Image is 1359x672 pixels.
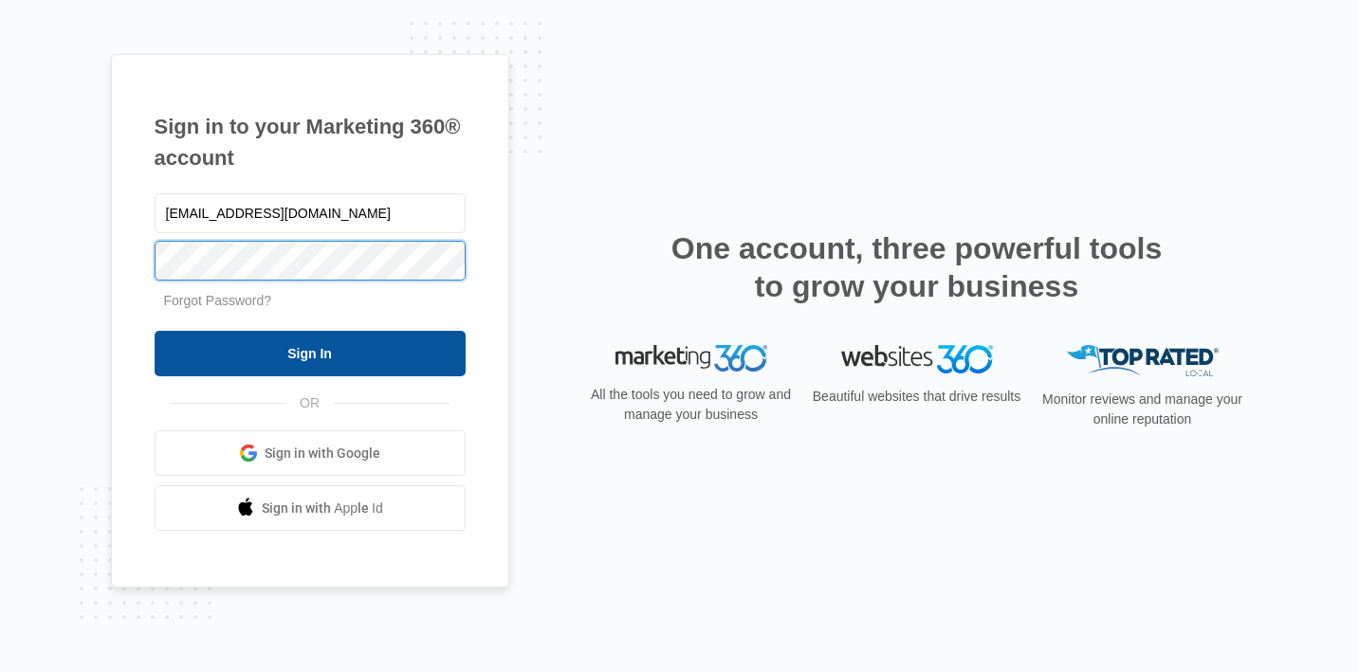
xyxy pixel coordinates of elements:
span: OR [286,393,333,413]
img: Marketing 360 [615,345,767,372]
input: Email [155,193,466,233]
span: Sign in with Apple Id [262,499,383,518]
a: Sign in with Apple Id [155,485,466,531]
img: Websites 360 [841,345,993,372]
p: Monitor reviews and manage your online reputation [1037,390,1249,429]
h2: One account, three powerful tools to grow your business [666,229,1168,305]
img: Top Rated Local [1067,345,1219,376]
a: Forgot Password? [164,293,272,308]
p: All the tools you need to grow and manage your business [585,385,798,425]
p: Beautiful websites that drive results [811,387,1023,407]
input: Sign In [155,331,466,376]
h1: Sign in to your Marketing 360® account [155,111,466,173]
span: Sign in with Google [265,444,380,463]
a: Sign in with Google [155,430,466,476]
